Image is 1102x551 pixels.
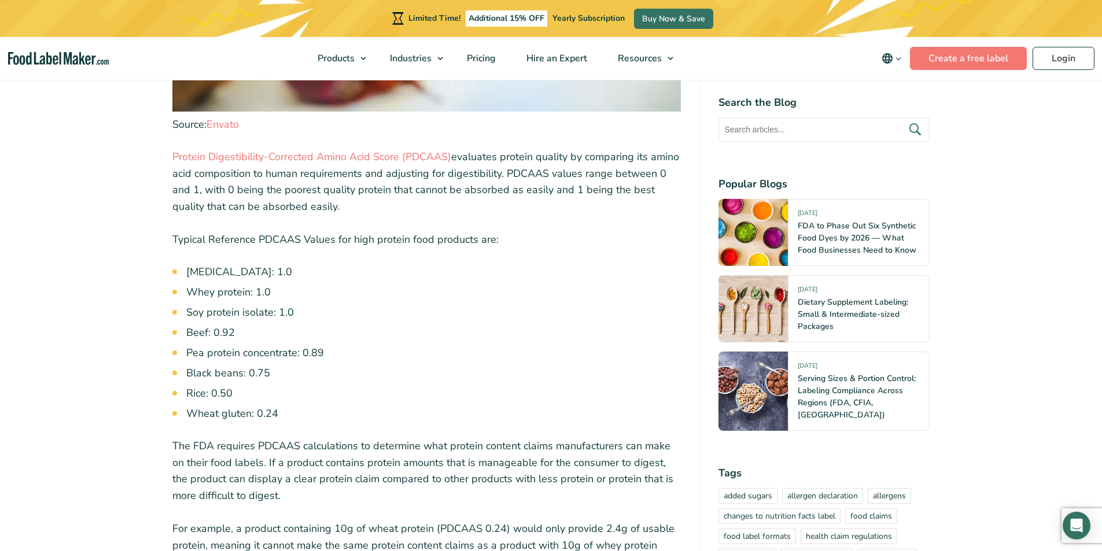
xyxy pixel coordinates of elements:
span: Resources [614,52,663,65]
a: changes to nutrition facts label [718,508,841,524]
span: Pricing [463,52,497,65]
span: [DATE] [798,361,817,375]
li: Black beans: 0.75 [186,365,681,381]
li: Beef: 0.92 [186,325,681,341]
li: Soy protein isolate: 1.0 [186,305,681,320]
span: Products [314,52,356,65]
span: Hire an Expert [523,52,588,65]
a: Products [303,37,372,80]
a: food label formats [718,528,796,544]
span: [DATE] [798,209,817,222]
li: Pea protein concentrate: 0.89 [186,345,681,361]
a: Industries [375,37,449,80]
a: Create a free label [910,47,1027,70]
h4: Tags [718,465,930,481]
span: Limited Time! [408,13,460,24]
p: The FDA requires PDCAAS calculations to determine what protein content claims manufacturers can m... [172,438,681,504]
a: Buy Now & Save [634,9,713,29]
p: Typical Reference PDCAAS Values for high protein food products are: [172,231,681,248]
h4: Search the Blog [718,95,930,110]
a: Hire an Expert [511,37,600,80]
figcaption: Source: [172,117,681,132]
h4: Popular Blogs [718,176,930,192]
li: Wheat gluten: 0.24 [186,406,681,421]
input: Search articles... [718,117,930,142]
span: [DATE] [798,285,817,298]
a: Login [1033,47,1094,70]
a: Serving Sizes & Portion Control: Labeling Compliance Across Regions (FDA, CFIA, [GEOGRAPHIC_DATA]) [798,373,916,420]
p: evaluates protein quality by comparing its amino acid composition to human requirements and adjus... [172,149,681,215]
a: Envato [207,117,239,131]
a: Protein Digestibility-Corrected Amino Acid Score (PDCAAS) [172,150,451,164]
li: Whey protein: 1.0 [186,284,681,300]
a: allergens [868,488,911,504]
div: Open Intercom Messenger [1063,512,1090,539]
a: health claim regulations [801,528,897,544]
a: Resources [603,37,679,80]
a: allergen declaration [782,488,863,504]
a: FDA to Phase Out Six Synthetic Food Dyes by 2026 — What Food Businesses Need to Know [798,220,916,256]
li: [MEDICAL_DATA]: 1.0 [186,264,681,280]
a: Dietary Supplement Labeling: Small & Intermediate-sized Packages [798,297,908,332]
li: Rice: 0.50 [186,386,681,401]
a: Pricing [452,37,508,80]
span: Additional 15% OFF [466,10,547,27]
a: added sugars [718,488,777,504]
span: Yearly Subscription [552,13,625,24]
span: Industries [386,52,433,65]
a: food claims [845,508,897,524]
